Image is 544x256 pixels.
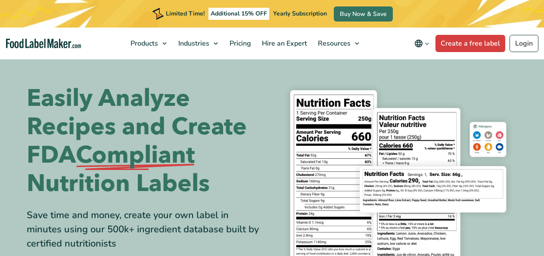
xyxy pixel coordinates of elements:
[435,35,505,52] a: Create a free label
[227,39,252,48] span: Pricing
[166,9,205,18] span: Limited Time!
[315,39,351,48] span: Resources
[334,6,393,22] a: Buy Now & Save
[176,39,210,48] span: Industries
[257,28,311,59] a: Hire an Expert
[273,9,327,18] span: Yearly Subscription
[27,208,266,251] div: Save time and money, create your own label in minutes using our 500k+ ingredient database built b...
[408,35,435,52] button: Change language
[128,39,159,48] span: Products
[76,141,195,170] span: Compliant
[173,28,222,59] a: Industries
[208,8,269,20] span: Additional 15% OFF
[125,28,171,59] a: Products
[224,28,255,59] a: Pricing
[27,84,266,198] h1: Easily Analyze Recipes and Create FDA Nutrition Labels
[510,35,538,52] a: Login
[6,39,81,49] a: Food Label Maker homepage
[259,39,308,48] span: Hire an Expert
[313,28,364,59] a: Resources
